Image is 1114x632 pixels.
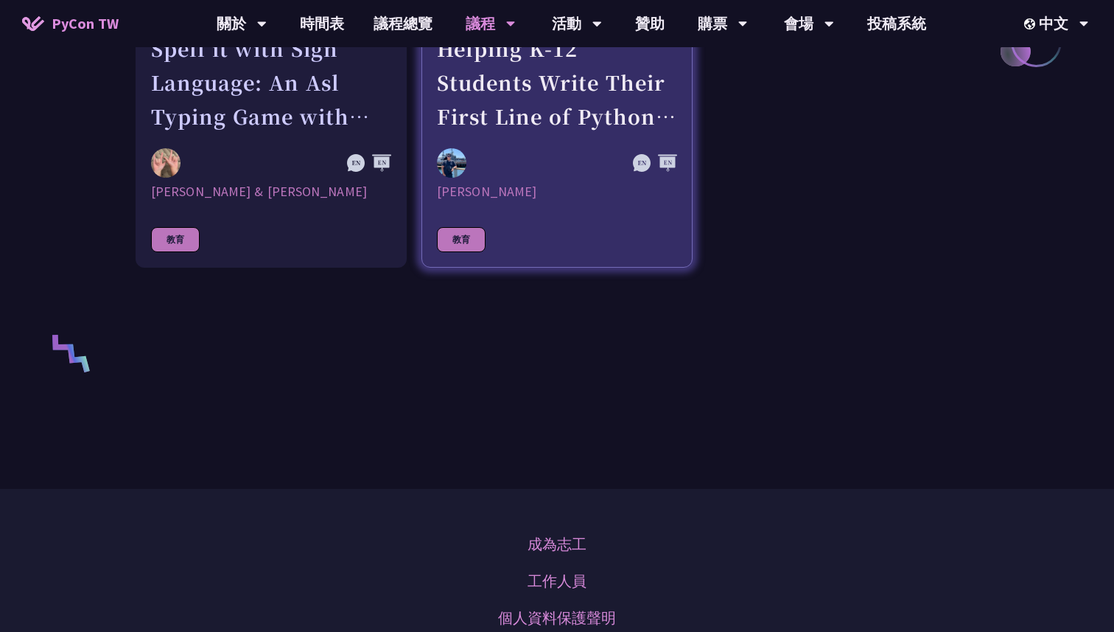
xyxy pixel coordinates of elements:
[437,32,677,133] div: Helping K-12 Students Write Their First Line of Python: Building a Game-Based Learning Platform w...
[151,227,200,252] div: 教育
[52,13,119,35] span: PyCon TW
[1024,18,1039,29] img: Locale Icon
[498,607,616,629] a: 個人資料保護聲明
[528,570,586,592] a: 工作人員
[151,148,181,178] img: Megan & Ethan
[528,533,586,555] a: 成為志工
[151,32,391,133] div: Spell it with Sign Language: An Asl Typing Game with MediaPipe
[437,183,677,201] div: [PERSON_NAME]
[437,227,486,252] div: 教育
[22,16,44,31] img: Home icon of PyCon TW 2025
[7,5,133,42] a: PyCon TW
[437,148,466,178] img: Chieh-Hung Cheng
[151,183,391,201] div: [PERSON_NAME] & [PERSON_NAME]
